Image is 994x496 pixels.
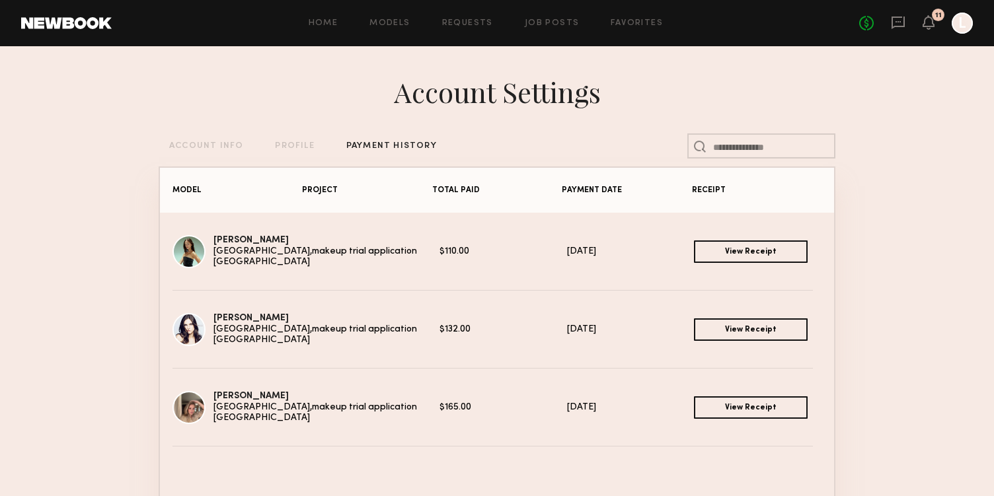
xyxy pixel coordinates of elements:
[432,186,562,195] div: TOTAL PAID
[567,246,695,258] div: [DATE]
[369,19,410,28] a: Models
[172,235,206,268] img: Ana J.
[302,186,432,195] div: PROJECT
[172,313,206,346] img: Ashley E.
[440,402,567,413] div: $165.00
[952,13,973,34] a: L
[213,392,289,400] a: [PERSON_NAME]
[611,19,663,28] a: Favorites
[567,402,695,413] div: [DATE]
[172,186,302,195] div: MODEL
[567,324,695,336] div: [DATE]
[694,240,808,263] a: View Receipt
[346,142,437,151] div: PAYMENT HISTORY
[213,324,312,347] div: [GEOGRAPHIC_DATA], [GEOGRAPHIC_DATA]
[442,19,493,28] a: Requests
[213,246,312,269] div: [GEOGRAPHIC_DATA], [GEOGRAPHIC_DATA]
[692,186,822,195] div: RECEIPT
[309,19,338,28] a: Home
[312,246,440,258] div: makeup trial application
[169,142,243,151] div: ACCOUNT INFO
[213,236,289,244] a: [PERSON_NAME]
[440,324,567,336] div: $132.00
[694,396,808,419] a: View Receipt
[275,142,314,151] div: PROFILE
[562,186,691,195] div: PAYMENT DATE
[694,318,808,341] a: View Receipt
[312,324,440,336] div: makeup trial application
[213,314,289,322] a: [PERSON_NAME]
[312,402,440,413] div: makeup trial application
[525,19,580,28] a: Job Posts
[213,402,312,425] div: [GEOGRAPHIC_DATA], [GEOGRAPHIC_DATA]
[394,73,601,110] div: Account Settings
[172,391,206,424] img: Masha B.
[440,246,567,258] div: $110.00
[935,12,942,19] div: 11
